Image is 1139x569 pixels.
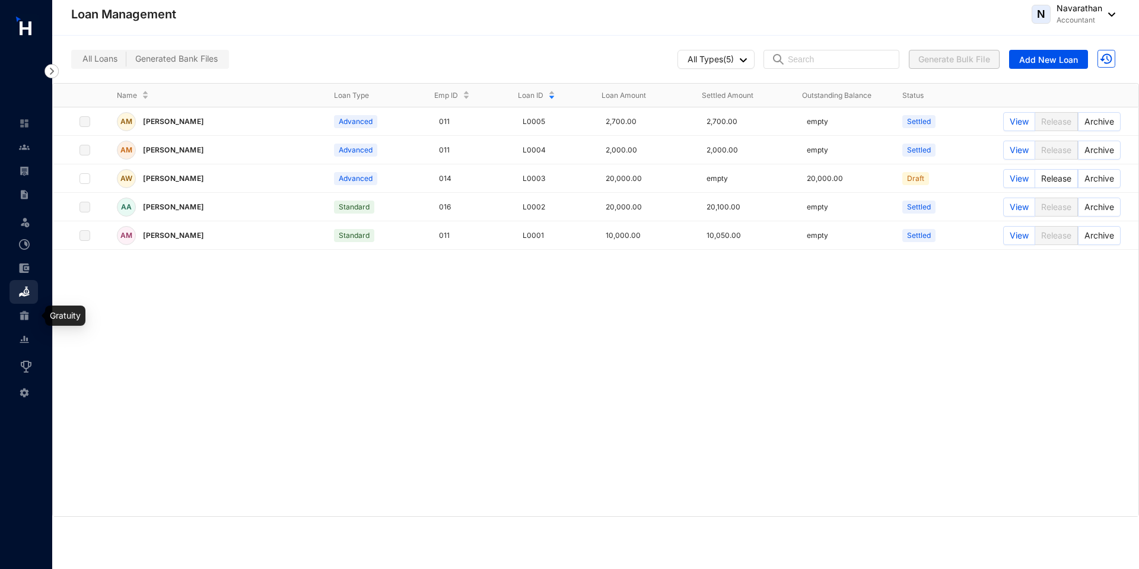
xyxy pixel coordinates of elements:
p: 2,700.00 [602,116,688,128]
p: 2,000.00 [702,144,788,156]
span: AM [120,118,132,125]
p: empty [702,173,788,185]
p: L0003 [518,173,587,185]
img: contract-unselected.99e2b2107c0a7dd48938.svg [19,189,30,200]
img: loan.1353a3250cb3084af2f8.svg [19,287,30,297]
img: expense-unselected.2edcf0507c847f3e9e96.svg [19,263,30,274]
img: settings-unselected.1febfda315e6e19643a1.svg [19,387,30,398]
p: 10,050.00 [702,230,788,241]
span: Name [117,90,137,101]
li: Reports [9,328,38,351]
p: empty [802,230,888,241]
p: 20,000.00 [602,173,688,185]
span: Archive [1084,144,1114,157]
span: View [1010,201,1029,214]
button: View [1003,112,1035,131]
button: Archive [1078,226,1121,245]
p: Navarathan [1057,2,1102,14]
button: View [1003,198,1035,217]
span: Archive [1084,229,1114,242]
img: award_outlined.f30b2bda3bf6ea1bf3dd.svg [19,360,33,374]
li: Time Attendance [9,233,38,256]
li: Contacts [9,135,38,159]
button: View [1003,169,1035,188]
p: 011 [434,116,504,128]
button: Release [1035,141,1078,160]
button: Archive [1078,141,1121,160]
input: Search [788,50,892,68]
p: Settled [907,144,931,156]
img: dropdown-black.8e83cc76930a90b1a4fdb6d089b7bf3a.svg [1102,12,1115,17]
p: 20,000.00 [602,201,688,213]
p: Settled [907,230,931,241]
img: people-unselected.118708e94b43a90eceab.svg [19,142,30,152]
span: View [1010,229,1029,242]
img: home-unselected.a29eae3204392db15eaf.svg [19,118,30,129]
p: Advanced [339,144,373,156]
img: LogTrail.35c9aa35263bf2dfc41e2a690ab48f33.svg [1097,50,1115,68]
img: leave-unselected.2934df6273408c3f84d9.svg [19,216,31,228]
p: [PERSON_NAME] [136,226,208,245]
th: Status [888,84,972,107]
p: Advanced [339,116,373,128]
p: Standard [339,230,370,241]
th: Loan Amount [587,84,688,107]
span: View [1010,172,1029,185]
span: Archive [1084,172,1114,185]
span: View [1010,144,1029,157]
p: Settled [907,116,931,128]
p: empty [802,116,888,128]
button: Release [1035,169,1078,188]
button: View [1003,141,1035,160]
li: Expenses [9,256,38,280]
button: View [1003,226,1035,245]
th: Loan Type [320,84,420,107]
img: search.8ce656024d3affaeffe32e5b30621cb7.svg [771,53,785,65]
img: logo [12,14,39,40]
th: Name [103,84,320,107]
p: 014 [434,173,504,185]
li: Contracts [9,183,38,206]
p: [PERSON_NAME] [136,141,208,160]
p: 2,000.00 [602,144,688,156]
p: Loan Management [71,6,176,23]
th: Settled Amount [688,84,788,107]
p: Advanced [339,173,373,185]
button: Generate Bulk File [909,50,1000,69]
span: All Loans [82,53,117,63]
img: report-unselected.e6a6b4230fc7da01f883.svg [19,334,30,345]
p: [PERSON_NAME] [136,112,208,131]
p: L0004 [518,144,587,156]
p: 011 [434,230,504,241]
span: Archive [1084,201,1114,214]
img: nav-icon-right.af6afadce00d159da59955279c43614e.svg [44,64,59,78]
p: 2,700.00 [702,116,788,128]
p: Standard [339,201,370,213]
span: AM [120,147,132,154]
img: time-attendance-unselected.8aad090b53826881fffb.svg [19,239,30,250]
span: Release [1041,172,1071,185]
button: Release [1035,198,1078,217]
p: Settled [907,201,931,213]
img: gratuity-unselected.a8c340787eea3cf492d7.svg [19,310,30,321]
p: All Types ( 5 ) [688,53,747,66]
span: Emp ID [434,90,458,101]
button: Add New Loan [1009,50,1088,69]
button: Archive [1078,198,1121,217]
span: View [1010,115,1029,128]
span: N [1037,9,1045,20]
li: Loan [9,280,38,304]
button: Release [1035,112,1078,131]
p: Accountant [1057,14,1102,26]
span: Loan ID [518,90,543,101]
li: Payroll [9,159,38,183]
p: L0005 [518,116,587,128]
th: Outstanding Balance [788,84,888,107]
p: 20,100.00 [702,201,788,213]
p: Draft [907,173,924,185]
p: 011 [434,144,504,156]
th: Emp ID [420,84,504,107]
